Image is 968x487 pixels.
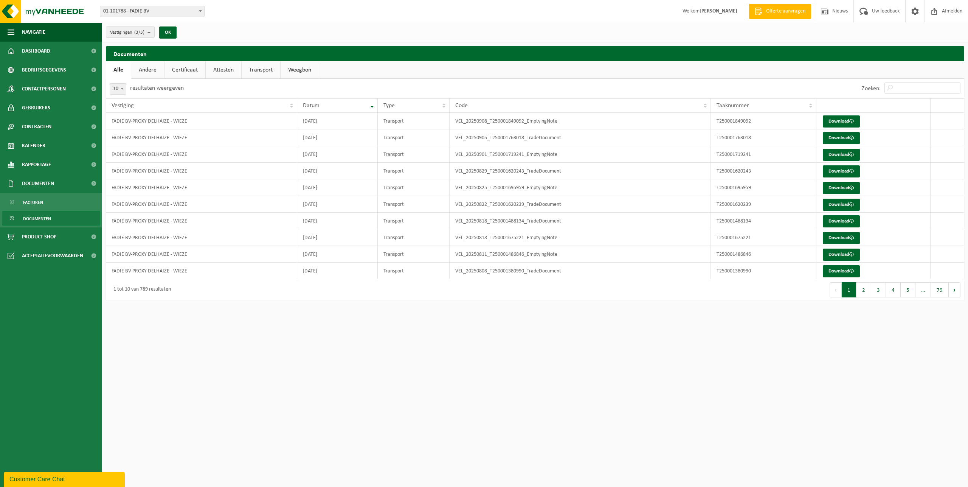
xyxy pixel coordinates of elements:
span: Code [455,103,468,109]
td: [DATE] [297,213,378,229]
span: 10 [110,83,126,95]
td: Transport [378,129,449,146]
span: Documenten [22,174,54,193]
a: Download [823,165,860,177]
span: Vestigingen [110,27,144,38]
a: Download [823,249,860,261]
td: VEL_20250905_T250001763018_TradeDocument [450,129,711,146]
td: VEL_20250818_T250001675221_EmptyingNote [450,229,711,246]
td: T250001486846 [711,246,816,263]
td: T250001695959 [711,179,816,196]
td: Transport [378,163,449,179]
label: Zoeken: [862,86,881,92]
td: VEL_20250901_T250001719241_EmptyingNote [450,146,711,163]
td: T250001675221 [711,229,816,246]
a: Certificaat [164,61,205,79]
span: Facturen [23,195,43,210]
td: Transport [378,229,449,246]
td: VEL_20250808_T250001380990_TradeDocument [450,263,711,279]
span: Dashboard [22,42,50,61]
span: Bedrijfsgegevens [22,61,66,79]
span: Taaknummer [717,103,749,109]
span: Contactpersonen [22,79,66,98]
td: FADIE BV-PROXY DELHAIZE - WIEZE [106,196,297,213]
td: FADIE BV-PROXY DELHAIZE - WIEZE [106,163,297,179]
td: T250001620239 [711,196,816,213]
button: 2 [856,282,871,297]
td: VEL_20250825_T250001695959_EmptyingNote [450,179,711,196]
button: Next [949,282,960,297]
h2: Documenten [106,46,964,61]
button: Previous [830,282,842,297]
td: [DATE] [297,146,378,163]
td: FADIE BV-PROXY DELHAIZE - WIEZE [106,146,297,163]
span: Contracten [22,117,51,136]
a: Download [823,199,860,211]
td: [DATE] [297,179,378,196]
a: Download [823,149,860,161]
span: Offerte aanvragen [764,8,807,15]
td: Transport [378,179,449,196]
td: T250001488134 [711,213,816,229]
count: (3/3) [134,30,144,35]
a: Transport [242,61,280,79]
td: T250001719241 [711,146,816,163]
td: T250001849092 [711,113,816,129]
td: Transport [378,246,449,263]
td: [DATE] [297,113,378,129]
td: Transport [378,146,449,163]
a: Download [823,265,860,277]
label: resultaten weergeven [130,85,184,91]
td: VEL_20250908_T250001849092_EmptyingNote [450,113,711,129]
td: [DATE] [297,229,378,246]
button: 1 [842,282,856,297]
td: FADIE BV-PROXY DELHAIZE - WIEZE [106,213,297,229]
td: VEL_20250811_T250001486846_EmptyingNote [450,246,711,263]
span: 10 [110,84,126,94]
span: 01-101788 - FADIE BV [100,6,205,17]
td: T250001380990 [711,263,816,279]
button: OK [159,26,177,39]
span: Vestiging [112,103,134,109]
span: Kalender [22,136,45,155]
td: FADIE BV-PROXY DELHAIZE - WIEZE [106,129,297,146]
td: Transport [378,196,449,213]
span: 01-101788 - FADIE BV [100,6,204,17]
td: FADIE BV-PROXY DELHAIZE - WIEZE [106,113,297,129]
td: VEL_20250822_T250001620239_TradeDocument [450,196,711,213]
span: Product Shop [22,227,56,246]
td: [DATE] [297,196,378,213]
a: Alle [106,61,131,79]
td: [DATE] [297,163,378,179]
a: Download [823,182,860,194]
td: [DATE] [297,129,378,146]
div: 1 tot 10 van 789 resultaten [110,283,171,297]
span: Rapportage [22,155,51,174]
iframe: chat widget [4,470,126,487]
td: Transport [378,263,449,279]
a: Facturen [2,195,100,209]
span: Documenten [23,212,51,226]
a: Weegbon [281,61,319,79]
a: Download [823,115,860,128]
button: Vestigingen(3/3) [106,26,155,38]
span: Type [383,103,395,109]
button: 79 [931,282,949,297]
span: Acceptatievoorwaarden [22,246,83,265]
span: Gebruikers [22,98,50,117]
a: Documenten [2,211,100,226]
strong: [PERSON_NAME] [700,8,737,14]
td: [DATE] [297,263,378,279]
td: Transport [378,113,449,129]
td: FADIE BV-PROXY DELHAIZE - WIEZE [106,229,297,246]
td: FADIE BV-PROXY DELHAIZE - WIEZE [106,263,297,279]
button: 3 [871,282,886,297]
span: Navigatie [22,23,45,42]
td: FADIE BV-PROXY DELHAIZE - WIEZE [106,246,297,263]
a: Download [823,215,860,227]
span: Datum [303,103,320,109]
a: Download [823,232,860,244]
td: T250001620243 [711,163,816,179]
td: T250001763018 [711,129,816,146]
